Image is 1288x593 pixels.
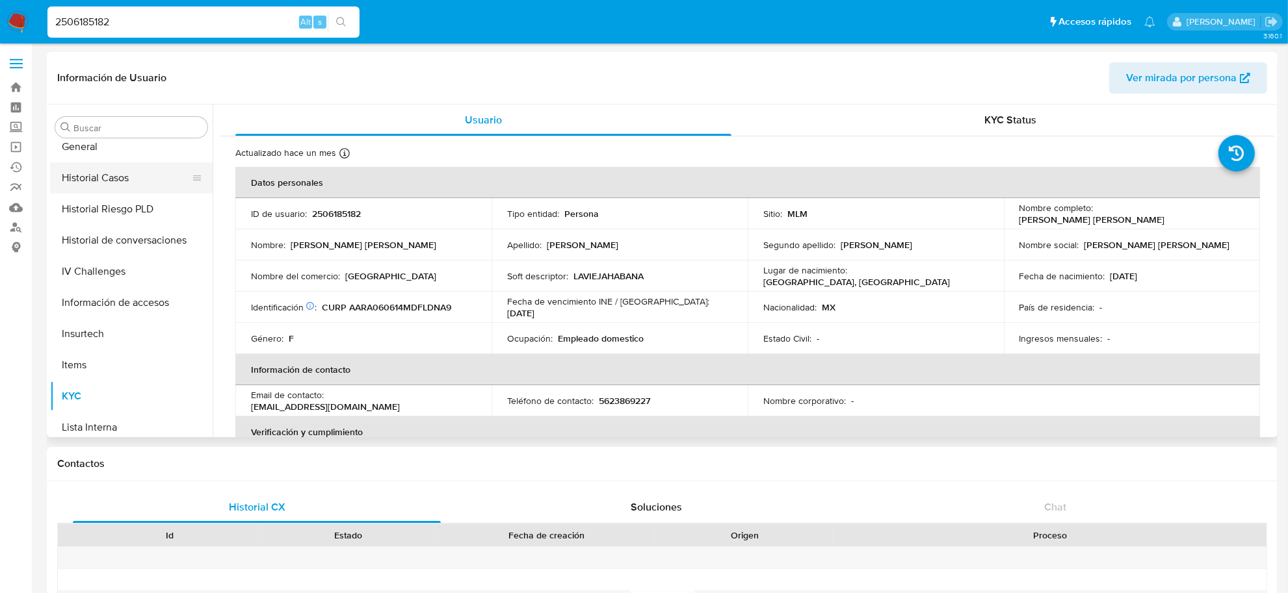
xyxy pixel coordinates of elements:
span: Alt [300,16,311,28]
div: Proceso [843,529,1257,542]
button: Insurtech [50,318,213,349]
p: Ingresos mensuales : [1019,333,1103,344]
p: Nombre del comercio : [251,270,340,282]
p: 2506185182 [312,208,361,220]
a: Notificaciones [1144,16,1155,27]
button: search-icon [328,13,354,31]
button: KYC [50,381,213,412]
p: [DATE] [507,307,534,319]
p: - [1108,333,1111,344]
h1: Contactos [57,457,1267,470]
p: Persona [564,208,599,220]
p: Identificación : [251,301,317,313]
button: Items [50,349,213,381]
p: Ocupación : [507,333,553,344]
p: Apellido : [507,239,542,251]
p: Segundo apellido : [763,239,835,251]
p: F [289,333,294,344]
a: Salir [1265,15,1278,29]
span: Usuario [465,112,502,127]
p: ID de usuario : [251,208,307,220]
p: [PERSON_NAME] [PERSON_NAME] [291,239,436,251]
p: Fecha de vencimiento INE / [GEOGRAPHIC_DATA] : [507,296,709,307]
div: Id [90,529,250,542]
span: Accesos rápidos [1058,15,1131,29]
button: Historial Casos [50,162,202,194]
span: Chat [1044,499,1066,514]
button: Historial Riesgo PLD [50,194,213,225]
button: Historial de conversaciones [50,225,213,256]
p: Fecha de nacimiento : [1019,270,1105,282]
p: Teléfono de contacto : [507,395,594,407]
p: 5623869227 [599,395,650,407]
button: Lista Interna [50,412,213,443]
th: Verificación y cumplimiento [235,416,1260,448]
p: [PERSON_NAME] [547,239,618,251]
p: Género : [251,333,283,344]
p: Nombre corporativo : [763,395,846,407]
p: Actualizado hace un mes [235,147,336,159]
button: Ver mirada por persona [1109,62,1267,94]
input: Buscar [73,122,202,134]
p: Email de contacto : [251,389,324,401]
p: Sitio : [763,208,782,220]
button: General [50,131,213,162]
th: Datos personales [235,167,1260,198]
button: Buscar [60,122,71,132]
p: [EMAIL_ADDRESS][DOMAIN_NAME] [251,401,400,412]
p: - [817,333,819,344]
p: [GEOGRAPHIC_DATA] [345,270,436,282]
p: Lugar de nacimiento : [763,264,847,276]
p: - [851,395,854,407]
p: - [1100,301,1103,313]
p: [PERSON_NAME] [PERSON_NAME] [1084,239,1230,251]
span: KYC Status [985,112,1037,127]
span: Ver mirada por persona [1126,62,1237,94]
input: Buscar usuario o caso... [47,14,360,31]
p: Soft descriptor : [507,270,568,282]
p: MLM [787,208,808,220]
p: [DATE] [1111,270,1138,282]
span: Historial CX [229,499,285,514]
p: Nombre social : [1019,239,1079,251]
p: [PERSON_NAME] [841,239,912,251]
p: Tipo entidad : [507,208,559,220]
div: Origen [664,529,824,542]
p: Empleado domestico [558,333,644,344]
p: Nombre completo : [1019,202,1094,214]
div: Fecha de creación [446,529,646,542]
p: LAVIEJAHABANA [573,270,644,282]
p: MX [822,301,835,313]
span: s [318,16,322,28]
th: Información de contacto [235,354,1260,385]
span: Soluciones [631,499,682,514]
div: Estado [268,529,428,542]
button: Información de accesos [50,287,213,318]
p: [GEOGRAPHIC_DATA], [GEOGRAPHIC_DATA] [763,276,950,288]
p: Nacionalidad : [763,301,817,313]
button: IV Challenges [50,256,213,287]
p: País de residencia : [1019,301,1095,313]
p: cesar.gonzalez@mercadolibre.com.mx [1187,16,1260,28]
p: CURP AARA060614MDFLDNA9 [322,301,451,313]
h1: Información de Usuario [57,71,166,84]
p: [PERSON_NAME] [PERSON_NAME] [1019,214,1165,225]
p: Nombre : [251,239,285,251]
p: Estado Civil : [763,333,811,344]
